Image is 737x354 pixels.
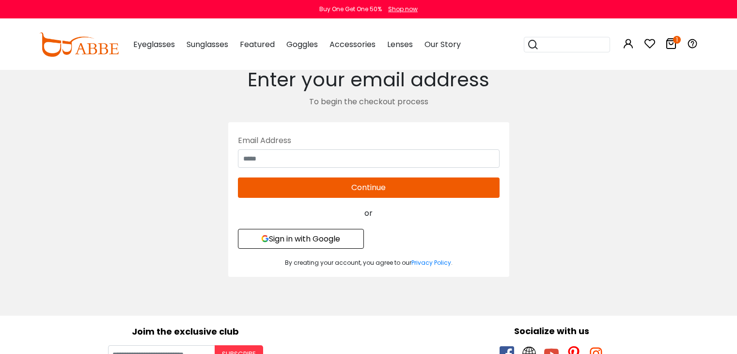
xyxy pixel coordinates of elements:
[238,177,500,198] button: Continue
[133,39,175,50] span: Eyeglasses
[383,5,418,13] a: Shop now
[238,132,500,149] div: Email Address
[238,258,500,267] div: By creating your account, you agree to our .
[424,39,461,50] span: Our Story
[238,208,500,219] div: or
[387,39,413,50] span: Lenses
[42,96,696,108] div: To begin the checkout process
[374,324,730,338] div: Socialize with us
[187,39,228,50] span: Sunglasses
[286,39,318,50] span: Goggles
[388,5,418,14] div: Shop now
[665,40,677,51] a: 1
[411,258,451,267] a: Privacy Policy
[7,323,364,338] div: Joim the exclusive club
[329,39,376,50] span: Accessories
[238,229,364,249] button: Sign in with Google
[240,39,275,50] span: Featured
[39,32,119,57] img: abbeglasses.com
[42,68,696,91] h2: Enter your email address
[673,36,681,44] i: 1
[319,5,382,14] div: Buy One Get One 50%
